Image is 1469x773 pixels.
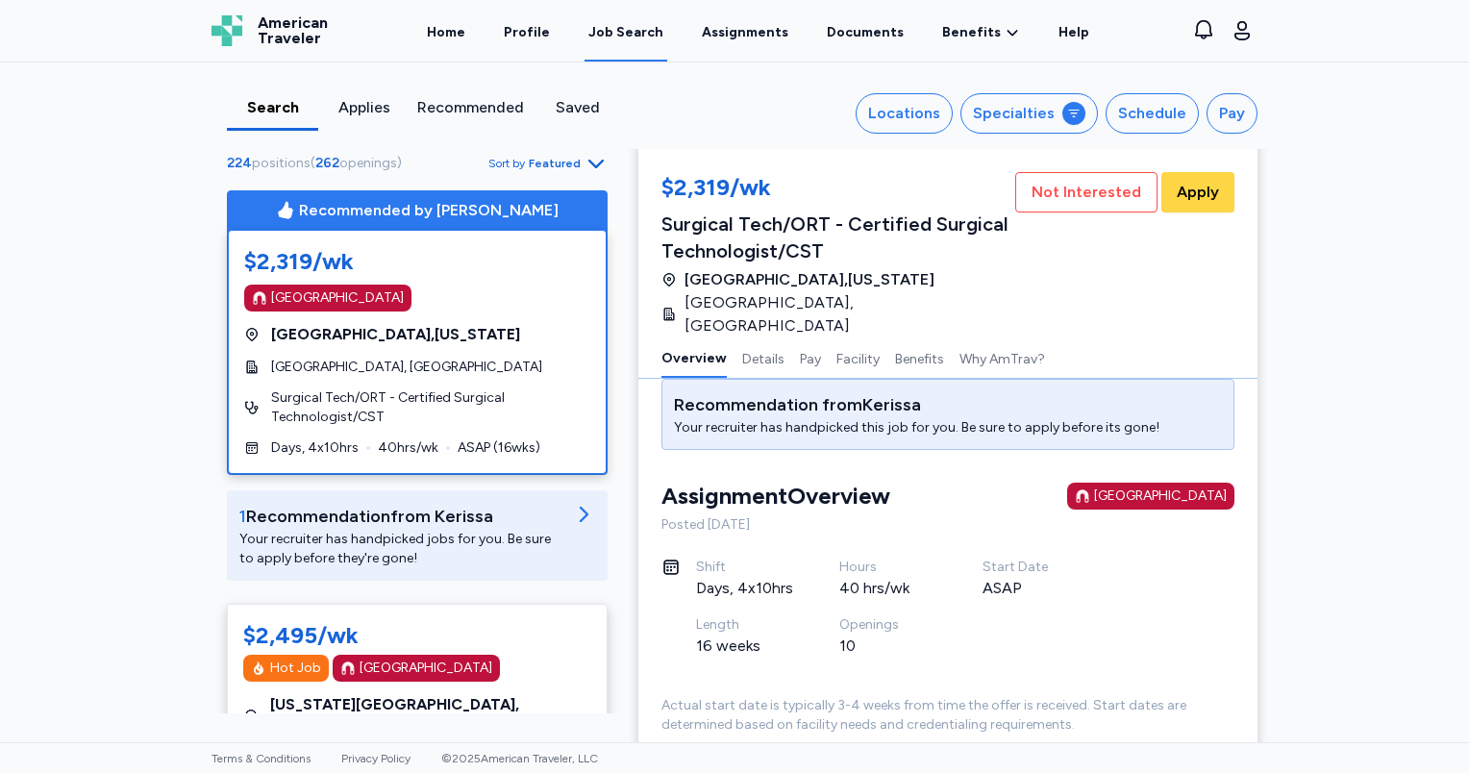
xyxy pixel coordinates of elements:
div: ( ) [227,154,410,173]
span: [GEOGRAPHIC_DATA] , [US_STATE] [271,323,520,346]
div: [GEOGRAPHIC_DATA] [1094,486,1227,506]
div: 16 weeks [696,635,793,658]
div: Specialties [973,102,1055,125]
div: $2,319/wk [661,172,1011,207]
span: 40 hrs/wk [378,438,438,458]
a: Benefits [942,23,1020,42]
span: ASAP ( 16 wks) [458,438,540,458]
button: Apply [1161,172,1234,212]
div: Surgical Tech/ORT - Certified Surgical Technologist/CST [661,211,1011,264]
button: Why AmTrav? [959,337,1045,378]
button: Pay [800,337,821,378]
span: [US_STATE][GEOGRAPHIC_DATA] , [US_STATE] [270,693,591,739]
div: Posted [DATE] [661,515,1234,535]
div: Days, 4x10hrs [696,577,793,600]
button: Schedule [1106,93,1199,134]
span: Benefits [942,23,1001,42]
span: [GEOGRAPHIC_DATA], [GEOGRAPHIC_DATA] [685,291,1000,337]
div: Openings [839,615,936,635]
span: Surgical Tech/ORT - Certified Surgical Technologist/CST [271,388,590,427]
span: positions [252,155,311,171]
div: Job Search [588,23,663,42]
div: Shift [696,558,793,577]
button: Specialties [960,93,1098,134]
button: Details [742,337,784,378]
span: [GEOGRAPHIC_DATA], [GEOGRAPHIC_DATA] [271,358,542,377]
div: Your recruiter has handpicked jobs for you. Be sure to apply before they're gone! [239,530,564,568]
span: 224 [227,155,252,171]
div: Pay [1219,102,1245,125]
span: Featured [529,156,581,171]
span: Not Interested [1032,181,1141,204]
a: Privacy Policy [341,752,411,765]
div: Search [235,96,311,119]
div: Recommendation from Kerissa [239,503,564,530]
div: $2,495/wk [243,620,359,651]
span: 262 [315,155,339,171]
span: Sort by [488,156,525,171]
a: Terms & Conditions [212,752,311,765]
span: Recommended by [PERSON_NAME] [299,199,559,222]
div: [GEOGRAPHIC_DATA] [360,659,492,678]
div: Recommendation from Kerissa [674,391,1159,418]
div: ASAP [983,577,1080,600]
div: Saved [539,96,615,119]
button: Facility [836,337,880,378]
div: Your recruiter has handpicked this job for you. Be sure to apply before its gone! [674,418,1159,437]
div: Length [696,615,793,635]
div: Locations [868,102,940,125]
a: Job Search [585,2,667,62]
div: Start Date [983,558,1080,577]
span: Apply [1177,181,1219,204]
div: Actual start date is typically 3-4 weeks from time the offer is received. Start dates are determi... [661,696,1234,735]
div: [GEOGRAPHIC_DATA] [271,288,404,308]
span: Days, 4x10hrs [271,438,359,458]
span: © 2025 American Traveler, LLC [441,752,598,765]
span: openings [339,155,397,171]
div: Hot Job [270,659,321,678]
div: Recommended [417,96,524,119]
div: Assignment Overview [661,481,890,511]
button: Not Interested [1015,172,1158,212]
button: Benefits [895,337,944,378]
div: 40 hrs/wk [839,577,936,600]
button: Sort byFeatured [488,152,608,175]
span: American Traveler [258,15,328,46]
div: Schedule [1118,102,1186,125]
div: Applies [326,96,402,119]
span: 1 [239,506,246,527]
div: 10 [839,635,936,658]
span: [GEOGRAPHIC_DATA] , [US_STATE] [685,268,934,291]
div: $2,319/wk [244,246,590,277]
button: Locations [856,93,953,134]
button: Pay [1207,93,1257,134]
div: Hours [839,558,936,577]
img: Logo [212,15,242,46]
button: Overview [661,337,727,378]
